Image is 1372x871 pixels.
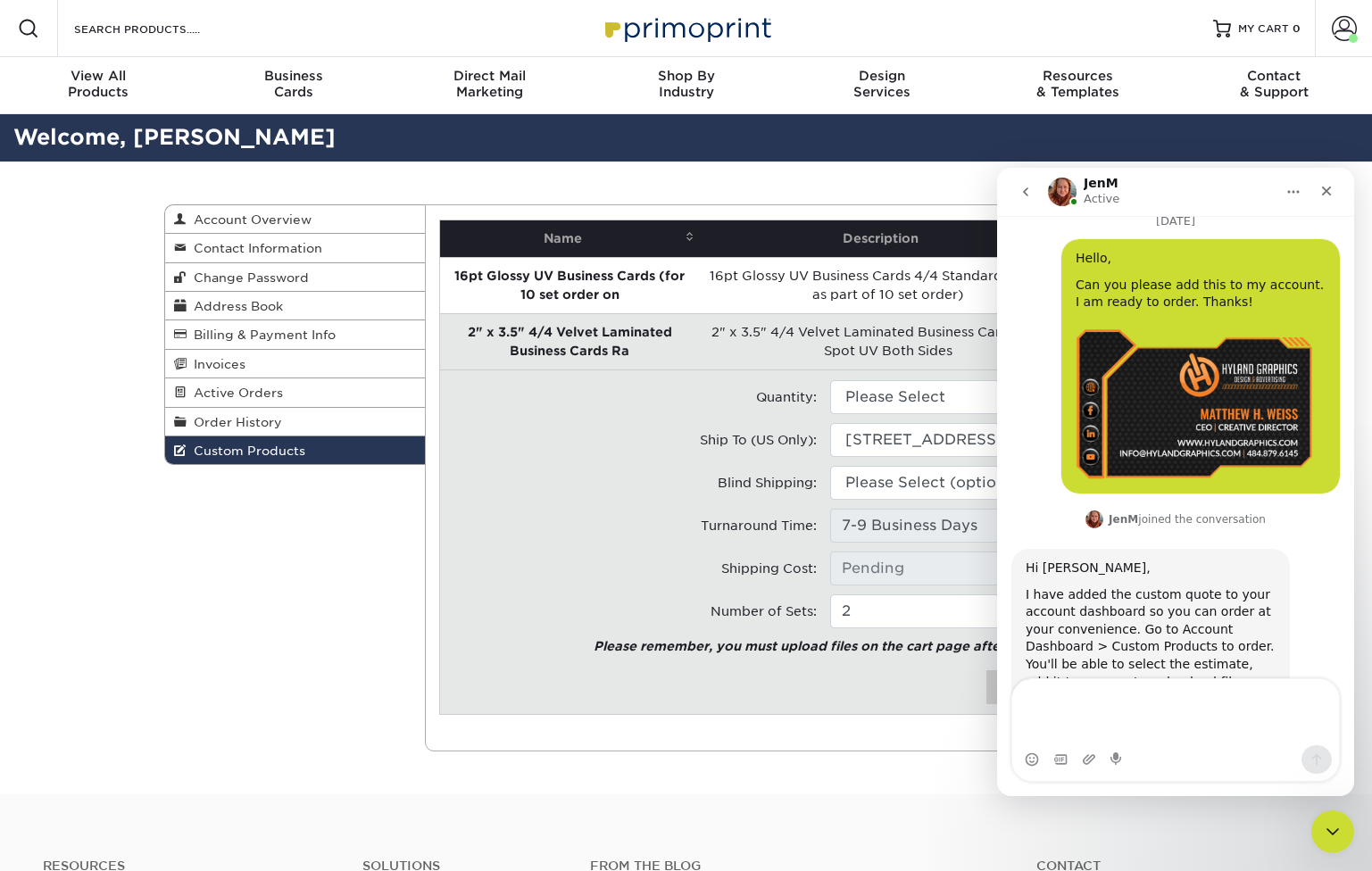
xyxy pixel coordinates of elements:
[187,212,312,227] span: Account Overview
[165,350,426,378] a: Invoices
[28,585,42,599] button: Emoji picker
[85,585,99,599] button: Upload attachment
[165,263,426,292] a: Change Password
[700,257,1077,313] td: 16pt Glossy UV Business Cards 4/4 Standard Corners ( as part of 10 set order)
[304,577,335,606] button: Send a message…
[784,68,980,84] span: Design
[700,220,1077,257] th: Description
[196,57,393,114] a: BusinessCards
[756,387,817,406] label: Quantity:
[588,68,785,84] span: Shop By
[594,639,1184,653] em: Please remember, you must upload files on the cart page after clicking add to cart below.
[784,68,980,100] div: Services
[711,601,817,620] label: Number of Sets:
[29,392,279,410] div: Hi [PERSON_NAME],
[721,559,817,577] label: Shipping Cost:
[997,168,1354,796] iframe: Intercom live chat
[1176,68,1372,100] div: & Support
[588,68,785,100] div: Industry
[701,516,817,535] label: Turnaround Time:
[196,68,393,100] div: Cards
[72,18,246,39] input: SEARCH PRODUCTS.....
[392,68,588,84] span: Direct Mail
[187,357,245,371] span: Invoices
[29,419,279,541] div: I have added the custom quote to your account dashboard so you can order at your convenience. Go ...
[187,328,336,342] span: Billing & Payment Info
[830,552,1184,585] input: Pending
[784,57,980,114] a: DesignServices
[718,473,817,492] label: Blind Shipping:
[14,381,293,613] div: Hi [PERSON_NAME],I have added the custom quote to your account dashboard so you can order at your...
[1311,810,1354,853] iframe: Intercom live chat
[392,68,588,100] div: Marketing
[165,436,426,464] a: Custom Products
[187,270,309,285] span: Change Password
[165,408,426,436] a: Order History
[187,241,322,255] span: Contact Information
[165,205,426,234] a: Account Overview
[700,430,817,449] label: Ship To (US Only):
[440,220,700,257] th: Name
[187,415,282,429] span: Order History
[1238,21,1289,37] span: MY CART
[187,299,283,313] span: Address Book
[468,325,672,358] strong: 2" x 3.5" 4/4 Velvet Laminated Business Cards Ra
[1176,68,1372,84] span: Contact
[165,320,426,349] a: Billing & Payment Info
[15,511,342,577] textarea: Message…
[187,386,283,400] span: Active Orders
[187,444,305,458] span: Custom Products
[1176,57,1372,114] a: Contact& Support
[196,68,393,84] span: Business
[980,68,1177,100] div: & Templates
[392,57,588,114] a: Direct MailMarketing
[980,57,1177,114] a: Resources& Templates
[165,292,426,320] a: Address Book
[980,68,1177,84] span: Resources
[454,269,685,302] strong: 16pt Glossy UV Business Cards (for 10 set order on
[597,9,776,47] img: Primoprint
[700,313,1077,369] td: 2" x 3.5" 4/4 Velvet Laminated Business Cards Raised Spot UV Both Sides
[14,381,343,645] div: JenM says…
[986,670,1061,704] button: Cancel
[165,378,426,407] a: Active Orders
[588,57,785,114] a: Shop ByIndustry
[1293,22,1301,35] span: 0
[165,234,426,262] a: Contact Information
[56,585,71,599] button: Gif picker
[113,585,128,599] button: Start recording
